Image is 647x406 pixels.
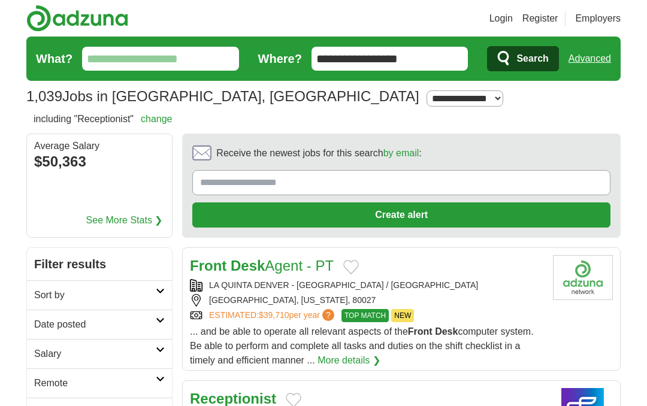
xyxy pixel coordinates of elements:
button: Add to favorite jobs [343,260,359,274]
h2: Sort by [34,288,156,302]
strong: Desk [435,326,458,337]
span: TOP MATCH [341,309,389,322]
a: Front DeskAgent - PT [190,257,334,274]
span: ? [322,309,334,321]
a: Remote [27,368,172,398]
a: Login [489,11,513,26]
a: More details ❯ [318,353,380,368]
a: ESTIMATED:$39,710per year? [209,309,337,322]
strong: Desk [231,257,265,274]
div: Average Salary [34,141,165,151]
a: Employers [575,11,621,26]
img: Adzuna logo [26,5,128,32]
a: See More Stats ❯ [86,213,163,228]
a: Date posted [27,310,172,339]
span: 1,039 [26,86,62,107]
span: ... and be able to operate all relevant aspects of the computer system. Be able to perform and co... [190,326,534,365]
a: change [141,114,173,124]
strong: Front [190,257,226,274]
div: $50,363 [34,151,165,172]
h2: Remote [34,376,156,390]
h2: Date posted [34,317,156,332]
span: $39,710 [259,310,289,320]
button: Create alert [192,202,610,228]
h1: Jobs in [GEOGRAPHIC_DATA], [GEOGRAPHIC_DATA] [26,88,419,104]
a: by email [383,148,419,158]
a: Register [522,11,558,26]
a: Sort by [27,280,172,310]
label: What? [36,50,72,68]
span: NEW [391,309,414,322]
a: Advanced [569,47,611,71]
span: Receive the newest jobs for this search : [216,146,421,160]
h2: including "Receptionist" [34,112,173,126]
span: Search [516,47,548,71]
label: Where? [258,50,302,68]
div: LA QUINTA DENVER - [GEOGRAPHIC_DATA] / [GEOGRAPHIC_DATA] [190,279,543,292]
img: Company logo [553,255,613,300]
strong: Front [408,326,433,337]
div: [GEOGRAPHIC_DATA], [US_STATE], 80027 [190,294,543,307]
h2: Filter results [27,248,172,280]
a: Salary [27,339,172,368]
h2: Salary [34,347,156,361]
button: Search [487,46,558,71]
